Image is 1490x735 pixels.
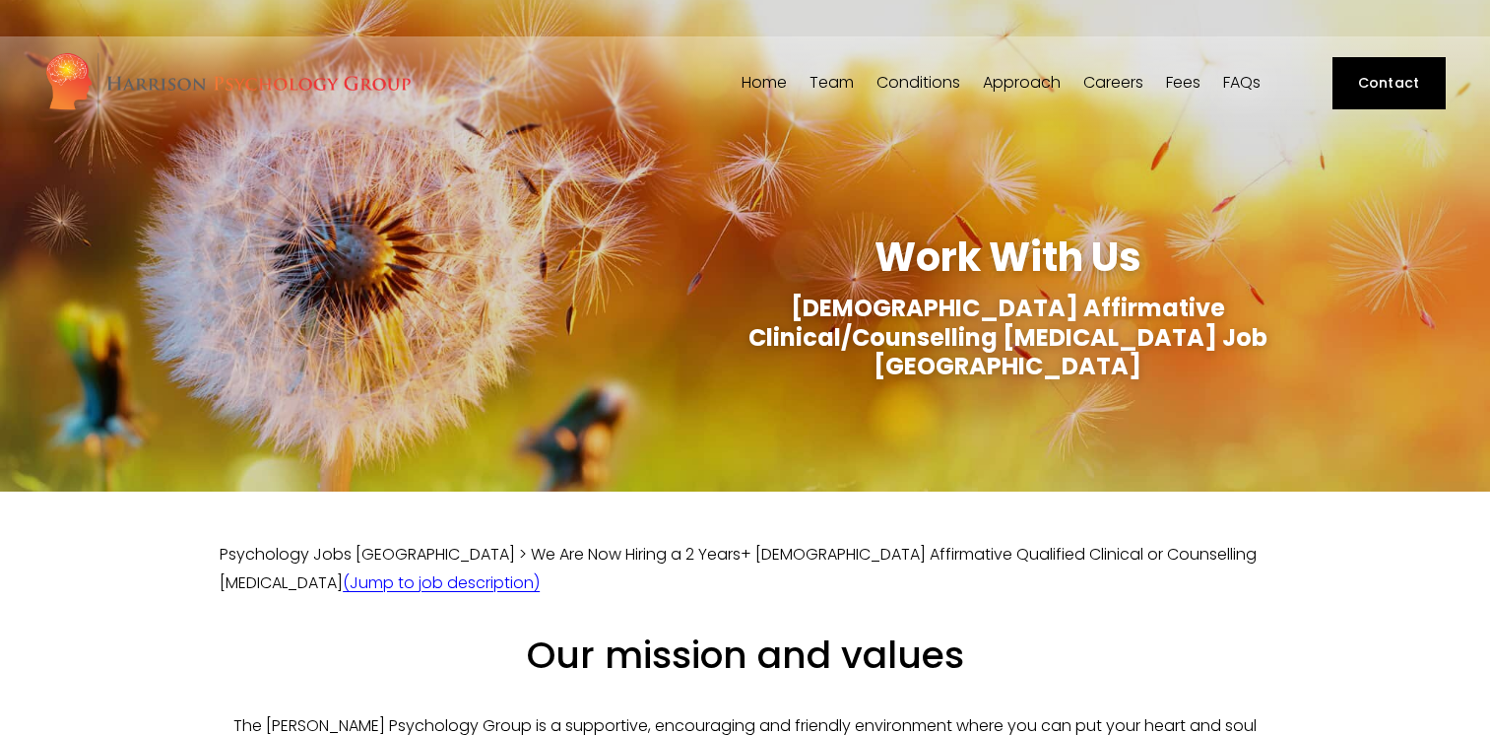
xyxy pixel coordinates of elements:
p: Work With Us [745,213,1270,272]
a: Careers [1083,74,1143,93]
span: Conditions [876,75,960,91]
span: Approach [983,75,1061,91]
a: Fees [1166,74,1200,93]
a: FAQs [1223,74,1261,93]
h3: Our mission and values [220,631,1270,680]
a: Contact [1332,57,1446,108]
span: Team [810,75,854,91]
img: Harrison Psychology Group [44,51,412,115]
a: folder dropdown [876,74,960,93]
a: folder dropdown [983,74,1061,93]
p: Psychology Jobs [GEOGRAPHIC_DATA] > We Are Now Hiring a 2 Years+ [DEMOGRAPHIC_DATA] Affirmative Q... [220,541,1270,598]
a: (Jump to job description) [343,571,540,594]
h1: [DEMOGRAPHIC_DATA] Affirmative Clinical/Counselling [MEDICAL_DATA] Job [GEOGRAPHIC_DATA] [745,294,1270,381]
a: Home [742,74,787,93]
a: folder dropdown [810,74,854,93]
